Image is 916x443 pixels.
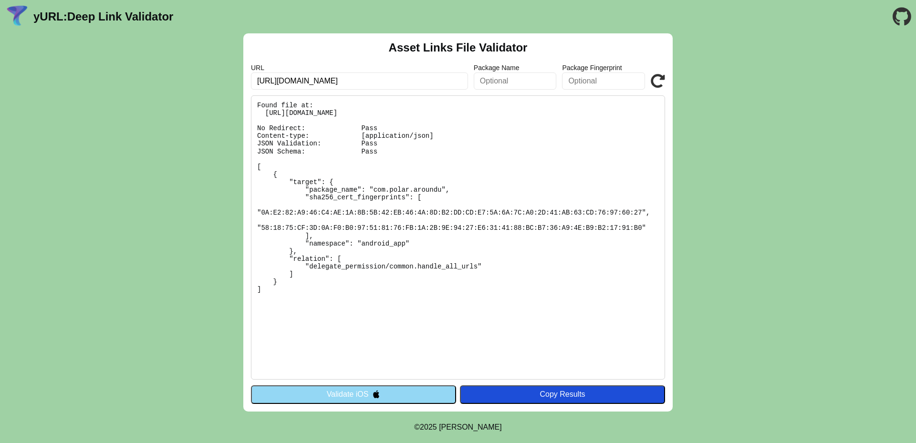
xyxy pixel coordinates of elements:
[33,10,173,23] a: yURL:Deep Link Validator
[562,72,645,90] input: Optional
[460,385,665,403] button: Copy Results
[251,95,665,380] pre: Found file at: [URL][DOMAIN_NAME] No Redirect: Pass Content-type: [application/json] JSON Validat...
[5,4,30,29] img: yURL Logo
[562,64,645,72] label: Package Fingerprint
[474,64,557,72] label: Package Name
[474,72,557,90] input: Optional
[420,423,437,431] span: 2025
[389,41,528,54] h2: Asset Links File Validator
[465,390,660,399] div: Copy Results
[251,64,468,72] label: URL
[439,423,502,431] a: Michael Ibragimchayev's Personal Site
[251,385,456,403] button: Validate iOS
[372,390,380,398] img: appleIcon.svg
[414,412,501,443] footer: ©
[251,72,468,90] input: Required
